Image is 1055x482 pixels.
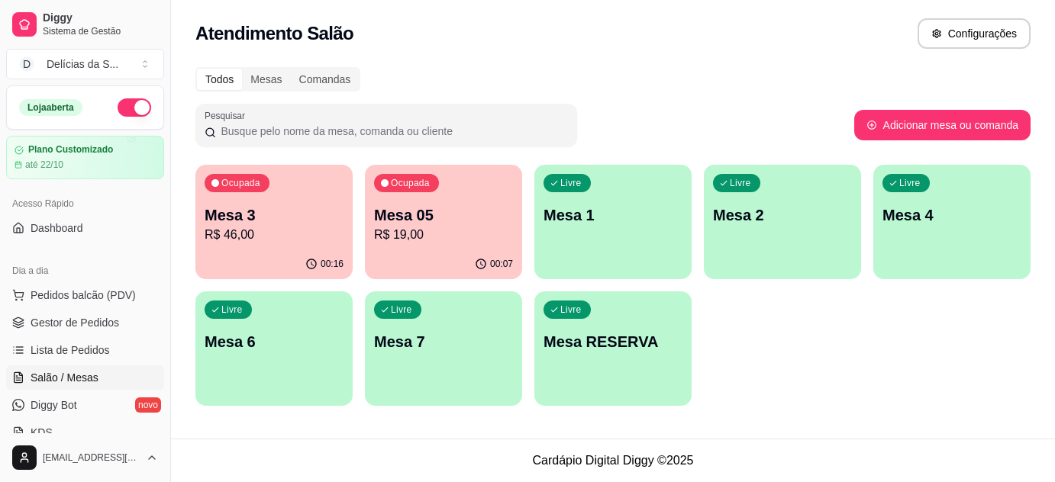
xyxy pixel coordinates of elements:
[43,25,158,37] span: Sistema de Gestão
[6,283,164,307] button: Pedidos balcão (PDV)
[704,165,861,279] button: LivreMesa 2
[560,177,582,189] p: Livre
[374,331,513,352] p: Mesa 7
[205,226,344,244] p: R$ 46,00
[31,397,77,413] span: Diggy Bot
[534,165,692,279] button: LivreMesa 1
[6,310,164,335] a: Gestor de Pedidos
[205,109,250,122] label: Pesquisar
[205,331,344,352] p: Mesa 6
[713,204,852,226] p: Mesa 2
[43,451,140,464] span: [EMAIL_ADDRESS][DOMAIN_NAME]
[25,159,63,171] article: até 22/10
[544,331,682,352] p: Mesa RESERVA
[899,177,921,189] p: Livre
[195,291,353,406] button: LivreMesa 6
[31,315,119,330] span: Gestor de Pedidos
[31,342,110,358] span: Lista de Pedidos
[534,291,692,406] button: LivreMesa RESERVA
[6,191,164,216] div: Acesso Rápido
[374,204,513,226] p: Mesa 05
[365,291,522,406] button: LivreMesa 7
[205,204,344,226] p: Mesa 3
[6,6,164,43] a: DiggySistema de Gestão
[882,204,1021,226] p: Mesa 4
[391,177,430,189] p: Ocupada
[560,304,582,316] p: Livre
[216,124,568,139] input: Pesquisar
[118,98,151,117] button: Alterar Status
[28,144,113,156] article: Plano Customizado
[171,439,1055,482] footer: Cardápio Digital Diggy © 2025
[6,439,164,476] button: [EMAIL_ADDRESS][DOMAIN_NAME]
[242,69,290,90] div: Mesas
[47,56,118,72] div: Delícias da S ...
[195,21,353,46] h2: Atendimento Salão
[6,136,164,179] a: Plano Customizadoaté 22/10
[6,49,164,79] button: Select a team
[374,226,513,244] p: R$ 19,00
[918,18,1031,49] button: Configurações
[221,177,260,189] p: Ocupada
[31,370,98,385] span: Salão / Mesas
[195,165,353,279] button: OcupadaMesa 3R$ 46,0000:16
[197,69,242,90] div: Todos
[854,110,1031,140] button: Adicionar mesa ou comanda
[544,204,682,226] p: Mesa 1
[19,56,34,72] span: D
[873,165,1031,279] button: LivreMesa 4
[321,258,344,270] p: 00:16
[19,99,82,116] div: Loja aberta
[31,288,136,303] span: Pedidos balcão (PDV)
[6,420,164,445] a: KDS
[6,216,164,240] a: Dashboard
[490,258,513,270] p: 00:07
[365,165,522,279] button: OcupadaMesa 05R$ 19,0000:07
[6,338,164,362] a: Lista de Pedidos
[43,11,158,25] span: Diggy
[6,393,164,417] a: Diggy Botnovo
[6,365,164,390] a: Salão / Mesas
[391,304,412,316] p: Livre
[730,177,751,189] p: Livre
[291,69,360,90] div: Comandas
[31,220,83,236] span: Dashboard
[221,304,243,316] p: Livre
[6,259,164,283] div: Dia a dia
[31,425,53,440] span: KDS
